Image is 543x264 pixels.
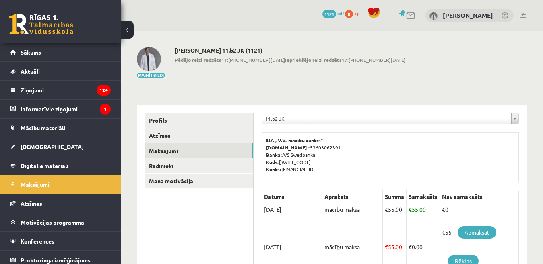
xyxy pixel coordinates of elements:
[443,11,493,19] a: [PERSON_NAME]
[21,49,41,56] span: Sākums
[265,113,508,124] span: 11.b2 JK
[145,143,253,158] a: Maksājumi
[266,159,279,165] b: Kods:
[9,14,73,34] a: Rīgas 1. Tālmācības vidusskola
[266,151,282,158] b: Banka:
[262,203,322,216] td: [DATE]
[322,10,344,16] a: 1121 mP
[175,57,221,63] b: Pēdējo reizi redzēts
[383,203,407,216] td: 55.00
[322,203,383,216] td: mācību maksa
[97,85,111,96] i: 124
[21,219,84,226] span: Motivācijas programma
[322,190,383,203] th: Apraksts
[10,43,111,61] a: Sākums
[100,104,111,115] i: 1
[429,12,438,20] img: Aigars Kleinbergs
[175,56,405,63] span: 11:[PHONE_NUMBER][DATE] 17:[PHONE_NUMBER][DATE]
[10,62,111,80] a: Aktuāli
[266,166,281,172] b: Konts:
[10,100,111,118] a: Informatīvie ziņojumi1
[407,203,440,216] td: 55.00
[10,194,111,213] a: Atzīmes
[337,10,344,16] span: mP
[10,213,111,231] a: Motivācijas programma
[10,232,111,250] a: Konferences
[145,174,253,188] a: Mana motivācija
[354,10,359,16] span: xp
[285,57,342,63] b: Iepriekšējo reizi redzēts
[21,175,111,194] legend: Maksājumi
[10,175,111,194] a: Maksājumi
[10,119,111,137] a: Mācību materiāli
[21,256,91,264] span: Proktoringa izmēģinājums
[21,100,111,118] legend: Informatīvie ziņojumi
[21,124,65,131] span: Mācību materiāli
[440,190,519,203] th: Nav samaksāts
[262,113,518,124] a: 11.b2 JK
[145,158,253,173] a: Radinieki
[137,47,161,71] img: Aigars Kleinbergs
[21,81,111,99] legend: Ziņojumi
[385,243,388,250] span: €
[266,137,324,143] b: SIA „V.V. mācību centrs”
[21,237,54,245] span: Konferences
[10,81,111,99] a: Ziņojumi124
[21,162,68,169] span: Digitālie materiāli
[21,68,40,75] span: Aktuāli
[322,10,336,18] span: 1121
[145,128,253,143] a: Atzīmes
[21,143,84,150] span: [DEMOGRAPHIC_DATA]
[385,206,388,213] span: €
[383,190,407,203] th: Summa
[10,156,111,175] a: Digitālie materiāli
[409,206,412,213] span: €
[145,113,253,128] a: Profils
[409,243,412,250] span: €
[345,10,353,18] span: 0
[137,73,165,78] button: Mainīt bildi
[440,203,519,216] td: €0
[345,10,363,16] a: 0 xp
[10,137,111,156] a: [DEMOGRAPHIC_DATA]
[21,200,42,207] span: Atzīmes
[266,144,310,151] b: [DOMAIN_NAME].:
[266,137,514,173] p: 53603062391 A/S Swedbanka [SWIFT_CODE] [FINANCIAL_ID]
[262,190,322,203] th: Datums
[407,190,440,203] th: Samaksāts
[458,226,496,239] a: Apmaksāt
[175,47,405,54] h2: [PERSON_NAME] 11.b2 JK (1121)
